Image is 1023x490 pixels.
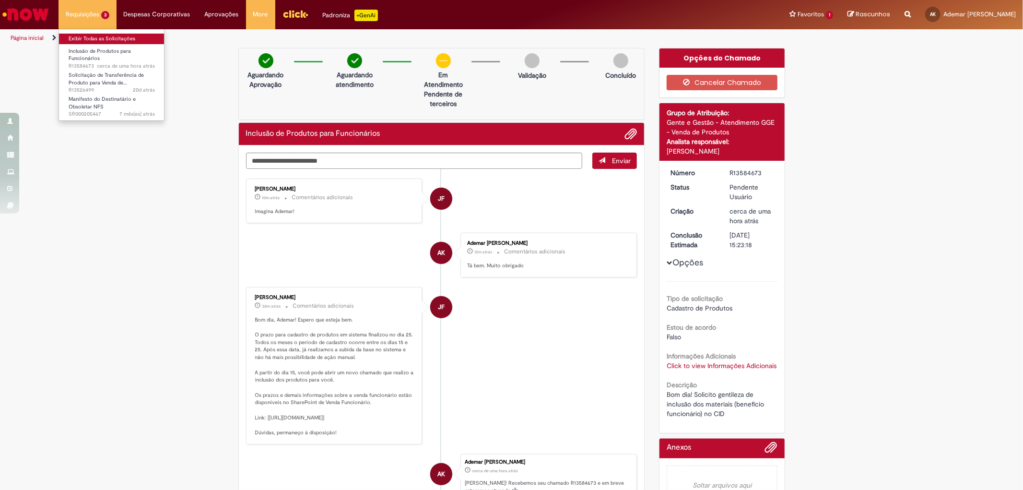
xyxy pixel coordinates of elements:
[262,303,281,309] time: 01/10/2025 10:03:47
[262,195,280,201] time: 01/10/2025 10:31:52
[420,89,467,108] p: Pendente de terceiros
[729,182,774,202] div: Pendente Usuário
[667,146,777,156] div: [PERSON_NAME]
[259,53,273,68] img: check-circle-green.png
[729,230,774,250] div: [DATE] 15:23:18
[282,7,308,21] img: click_logo_yellow_360x200.png
[1,5,50,24] img: ServiceNow
[438,296,445,319] span: JF
[474,249,492,255] span: 12m atrás
[430,188,452,210] div: Jeter Filho
[97,62,155,70] time: 01/10/2025 09:56:56
[518,71,546,80] p: Validação
[667,443,691,452] h2: Anexos
[663,206,722,216] dt: Criação
[667,333,681,341] span: Falso
[667,323,716,332] b: Estou de acordo
[124,10,190,19] span: Despesas Corporativas
[667,137,777,146] div: Analista responsável:
[667,390,766,418] span: Bom dia! Solicito gentileza de inclusão dos materiais (benefício funcionário) no CID
[472,468,518,474] span: cerca de uma hora atrás
[667,108,777,118] div: Grupo de Atribuição:
[663,182,722,192] dt: Status
[119,110,155,118] time: 13/03/2025 10:48:29
[504,248,565,256] small: Comentários adicionais
[59,70,165,91] a: Aberto R13526499 : Solicitação de Transferência de Produto para Venda de Funcionário
[119,110,155,118] span: 7 mês(es) atrás
[729,168,774,178] div: R13584673
[255,208,415,215] p: Imagina Ademar!
[133,86,155,94] span: 20d atrás
[331,70,378,89] p: Aguardando atendimento
[729,207,771,225] span: cerca de uma hora atrás
[826,11,833,19] span: 1
[667,118,777,137] div: Gente e Gestão - Atendimento GGE - Venda de Produtos
[437,463,445,486] span: AK
[430,296,452,318] div: Jeter Filho
[667,75,777,90] button: Cancelar Chamado
[7,29,675,47] ul: Trilhas de página
[474,249,492,255] time: 01/10/2025 10:30:07
[243,70,289,89] p: Aguardando Aprovação
[624,128,637,140] button: Adicionar anexos
[430,242,452,264] div: Ademar Wisniewski Krauss
[613,53,628,68] img: img-circle-grey.png
[663,230,722,250] dt: Conclusão Estimada
[253,10,268,19] span: More
[798,10,824,19] span: Favoritos
[246,153,583,169] textarea: Digite sua mensagem aqui...
[11,34,44,42] a: Página inicial
[69,96,136,110] span: Manifesto do Destinatário e Obsoletar NFS
[465,459,632,465] div: Ademar [PERSON_NAME]
[69,110,155,118] span: SR000205467
[69,72,144,86] span: Solicitação de Transferência de Produto para Venda de…
[659,48,785,68] div: Opções do Chamado
[729,207,771,225] time: 01/10/2025 09:56:55
[420,70,467,89] p: Em Atendimento
[605,71,636,80] p: Concluído
[436,53,451,68] img: circle-minus.png
[667,361,776,370] a: Click to view Informações Adicionais
[525,53,540,68] img: img-circle-grey.png
[729,206,774,226] div: 01/10/2025 09:56:55
[667,352,736,360] b: Informações Adicionais
[69,62,155,70] span: R13584673
[765,441,777,458] button: Adicionar anexos
[856,10,890,19] span: Rascunhos
[293,302,354,310] small: Comentários adicionais
[255,316,415,437] p: Bom dia, Ademar! Espero que esteja bem. O prazo para cadastro de produtos em sistema finalizou no...
[97,62,155,70] span: cerca de uma hora atrás
[59,46,165,67] a: Aberto R13584673 : Inclusão de Produtos para Funcionários
[66,10,99,19] span: Requisições
[667,294,723,303] b: Tipo de solicitação
[847,10,890,19] a: Rascunhos
[667,304,732,312] span: Cadastro de Produtos
[354,10,378,21] p: +GenAi
[59,94,165,115] a: Aberto SR000205467 : Manifesto do Destinatário e Obsoletar NFS
[262,195,280,201] span: 10m atrás
[246,130,380,138] h2: Inclusão de Produtos para Funcionários Histórico de tíquete
[59,34,165,44] a: Exibir Todas as Solicitações
[205,10,239,19] span: Aprovações
[472,468,518,474] time: 01/10/2025 09:56:55
[467,240,627,246] div: Ademar [PERSON_NAME]
[101,11,109,19] span: 3
[930,11,936,17] span: AK
[612,156,631,165] span: Enviar
[255,295,415,300] div: [PERSON_NAME]
[323,10,378,21] div: Padroniza
[438,187,445,210] span: JF
[262,303,281,309] span: 38m atrás
[133,86,155,94] time: 12/09/2025 09:13:15
[663,168,722,178] dt: Número
[437,241,445,264] span: AK
[69,86,155,94] span: R13526499
[430,463,452,485] div: Ademar Wisniewski Krauss
[255,186,415,192] div: [PERSON_NAME]
[943,10,1016,18] span: Ademar [PERSON_NAME]
[667,381,697,389] b: Descrição
[59,29,165,121] ul: Requisições
[592,153,637,169] button: Enviar
[292,193,353,202] small: Comentários adicionais
[69,48,131,62] span: Inclusão de Produtos para Funcionários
